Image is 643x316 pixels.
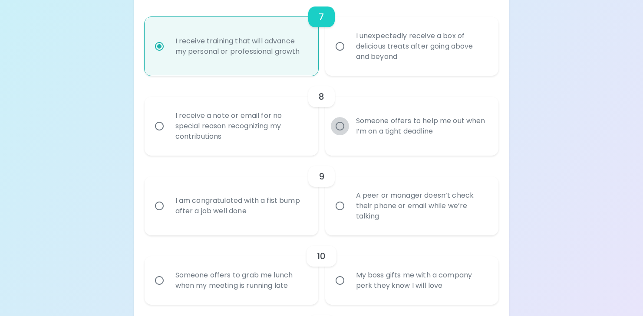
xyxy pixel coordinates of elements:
h6: 10 [317,249,326,263]
div: I receive a note or email for no special reason recognizing my contributions [168,100,313,152]
h6: 9 [319,169,324,183]
div: choice-group-check [145,76,499,156]
div: I unexpectedly receive a box of delicious treats after going above and beyond [349,20,494,72]
div: A peer or manager doesn’t check their phone or email while we’re talking [349,180,494,232]
div: choice-group-check [145,156,499,235]
div: My boss gifts me with a company perk they know I will love [349,260,494,301]
div: Someone offers to help me out when I’m on a tight deadline [349,105,494,147]
h6: 7 [319,10,324,24]
h6: 8 [319,90,324,104]
div: Someone offers to grab me lunch when my meeting is running late [168,260,313,301]
div: choice-group-check [145,235,499,305]
div: I am congratulated with a fist bump after a job well done [168,185,313,227]
div: I receive training that will advance my personal or professional growth [168,26,313,67]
